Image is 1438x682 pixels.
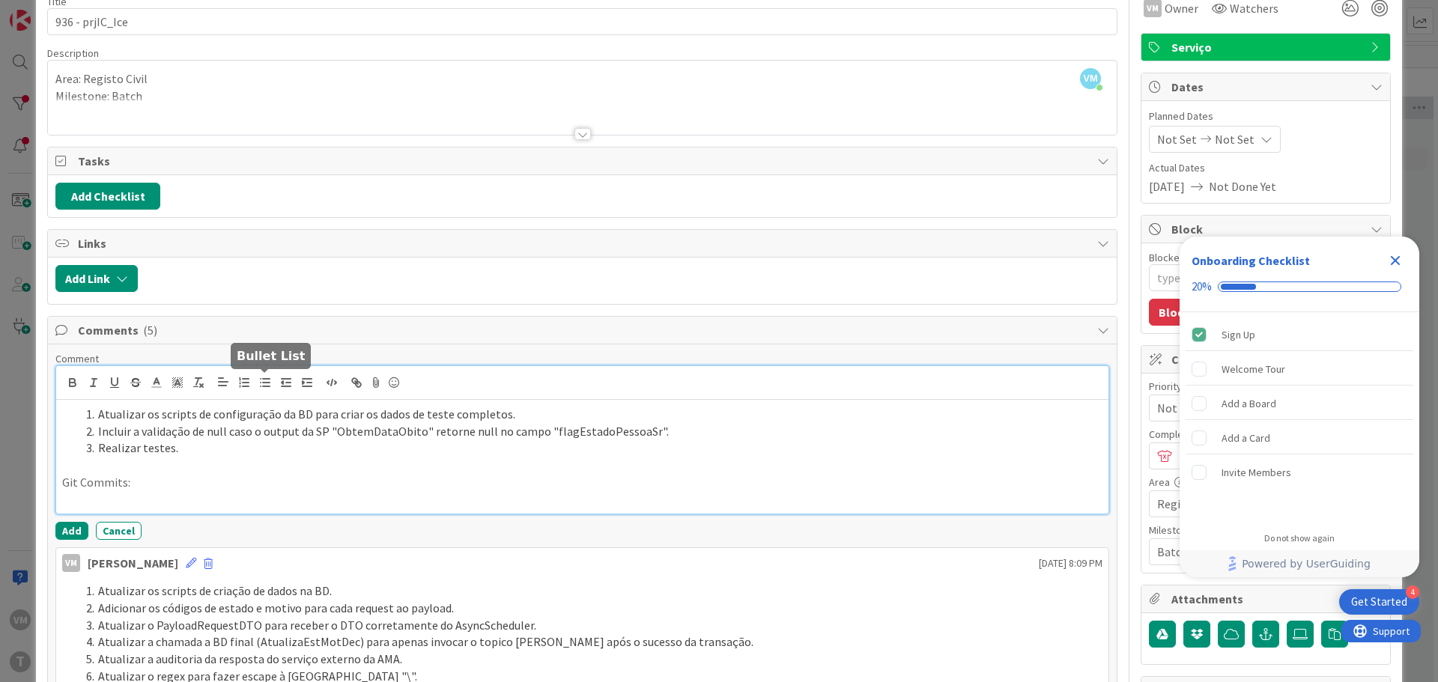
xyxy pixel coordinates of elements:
[1351,594,1407,609] div: Get Started
[1149,251,1222,264] label: Blocked Reason
[47,8,1117,35] input: type card name here...
[78,234,1090,252] span: Links
[143,323,157,338] span: ( 5 )
[1209,177,1276,195] span: Not Done Yet
[1264,532,1335,544] div: Do not show again
[237,349,305,363] h5: Bullet List
[1186,353,1413,386] div: Welcome Tour is incomplete.
[80,617,1102,634] li: Atualizar o PayloadRequestDTO para receber o DTO corretamente do AsyncScheduler.
[80,600,1102,617] li: Adicionar os códigos de estado e motivo para cada request ao payload.
[1186,421,1413,454] div: Add a Card is incomplete.
[1039,555,1102,571] span: [DATE] 8:09 PM
[1192,280,1212,293] div: 20%
[1180,312,1419,523] div: Checklist items
[1171,78,1363,96] span: Dates
[80,423,1102,440] li: Incluir a validação de null caso o output da SP "ObtemDataObito" retorne null no campo "flagEstad...
[55,88,1109,105] p: Milestone: Batch
[55,522,88,540] button: Add
[1187,550,1412,577] a: Powered by UserGuiding
[1149,429,1383,439] div: Complexidade
[80,651,1102,668] li: Atualizar a auditoria da resposta do serviço externo da AMA.
[1149,381,1383,392] div: Priority
[1157,541,1349,562] span: Batch
[1171,590,1363,608] span: Attachments
[1180,237,1419,577] div: Checklist Container
[88,554,178,572] div: [PERSON_NAME]
[1149,160,1383,176] span: Actual Dates
[1149,177,1185,195] span: [DATE]
[1192,280,1407,293] div: Checklist progress: 20%
[55,70,1109,88] p: Area: Registo Civil
[1192,252,1310,270] div: Onboarding Checklist
[1383,249,1407,273] div: Close Checklist
[1242,555,1371,573] span: Powered by UserGuiding
[80,582,1102,600] li: Atualizar os scripts de criação de dados na BD.
[1339,589,1419,615] div: Open Get Started checklist, remaining modules: 4
[80,406,1102,423] li: Atualizar os scripts de configuração da BD para criar os dados de teste completos.
[55,183,160,210] button: Add Checklist
[1186,318,1413,351] div: Sign Up is complete.
[1171,350,1363,368] span: Custom Fields
[80,633,1102,651] li: Atualizar a chamada a BD final (AtualizaEstMotDec) para apenas invocar o topico [PERSON_NAME] apó...
[1157,130,1197,148] span: Not Set
[1186,456,1413,489] div: Invite Members is incomplete.
[1171,220,1363,238] span: Block
[1222,326,1255,344] div: Sign Up
[47,46,99,60] span: Description
[1080,68,1101,89] span: VM
[1171,38,1363,56] span: Serviço
[1180,550,1419,577] div: Footer
[1222,360,1285,378] div: Welcome Tour
[1149,525,1383,535] div: Milestone
[96,522,142,540] button: Cancel
[78,152,1090,170] span: Tasks
[1157,398,1349,418] span: Not Set
[80,439,1102,457] li: Realizar testes.
[31,2,68,20] span: Support
[1149,109,1383,124] span: Planned Dates
[1186,387,1413,420] div: Add a Board is incomplete.
[1149,299,1200,326] button: Block
[55,352,99,365] span: Comment
[1157,493,1349,514] span: Registo Civil
[1222,463,1291,481] div: Invite Members
[1222,429,1270,447] div: Add a Card
[62,554,80,572] div: VM
[78,321,1090,339] span: Comments
[1406,585,1419,599] div: 4
[55,265,138,292] button: Add Link
[62,474,1102,491] p: Git Commits:
[1149,477,1383,487] div: Area
[1215,130,1255,148] span: Not Set
[1222,395,1276,412] div: Add a Board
